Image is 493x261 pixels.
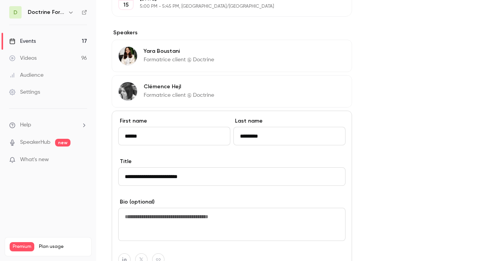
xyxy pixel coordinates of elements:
[55,139,70,146] span: new
[112,29,352,37] label: Speakers
[118,117,230,125] label: First name
[119,47,137,65] img: Yara Boustani
[78,157,87,163] iframe: Noticeable Trigger
[140,3,311,10] p: 5:00 PM - 5:45 PM, [GEOGRAPHIC_DATA]/[GEOGRAPHIC_DATA]
[13,8,17,17] span: D
[9,54,37,62] div: Videos
[20,138,50,146] a: SpeakerHub
[20,156,49,164] span: What's new
[123,1,129,9] p: 15
[9,121,87,129] li: help-dropdown-opener
[9,71,44,79] div: Audience
[28,8,65,16] h6: Doctrine Formation Avocats
[39,244,87,250] span: Plan usage
[144,47,214,55] p: Yara Boustani
[119,82,137,101] img: Clémence Hejl
[144,91,214,99] p: Formatrice client @ Doctrine
[9,37,36,45] div: Events
[144,56,214,64] p: Formatrice client @ Doctrine
[233,117,345,125] label: Last name
[20,121,31,129] span: Help
[112,40,352,72] div: Yara BoustaniYara BoustaniFormatrice client @ Doctrine
[112,75,352,108] div: Clémence HejlClémence HejlFormatrice client @ Doctrine
[118,158,345,165] label: Title
[144,83,214,91] p: Clémence Hejl
[118,198,345,206] label: Bio (optional)
[9,88,40,96] div: Settings
[10,242,34,251] span: Premium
